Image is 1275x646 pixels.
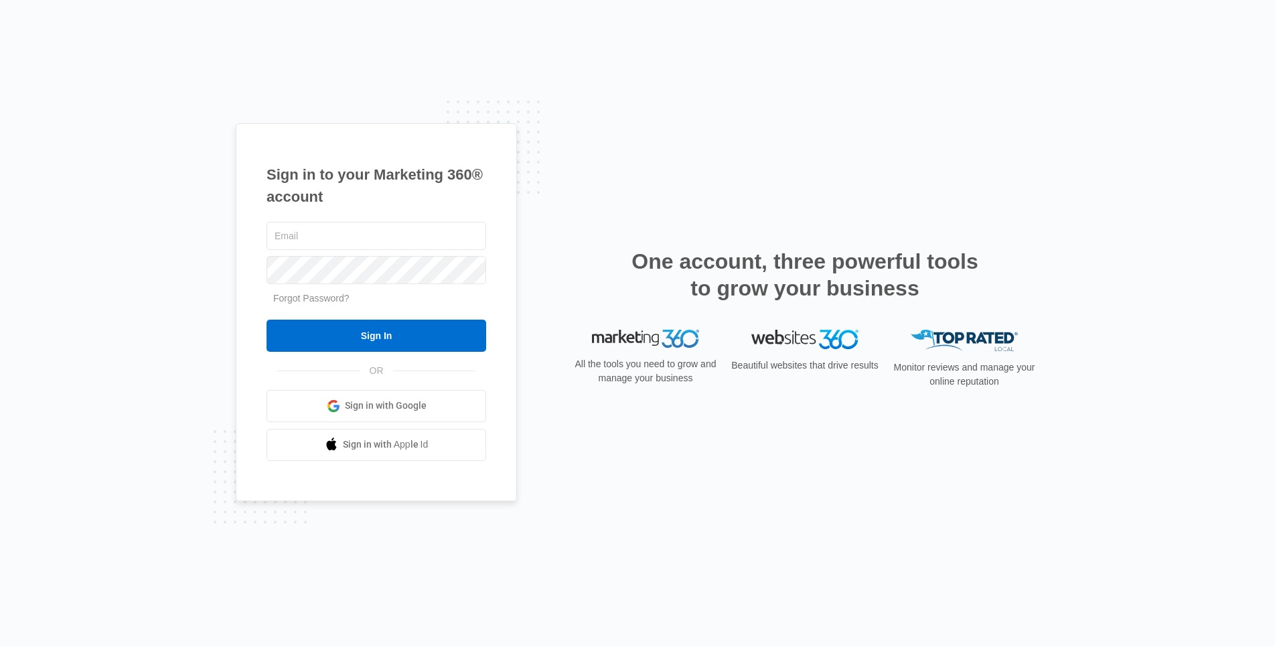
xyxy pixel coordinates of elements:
[267,390,486,422] a: Sign in with Google
[345,399,427,413] span: Sign in with Google
[592,330,699,348] img: Marketing 360
[911,330,1018,352] img: Top Rated Local
[267,222,486,250] input: Email
[267,164,486,208] h1: Sign in to your Marketing 360® account
[730,359,880,373] p: Beautiful websites that drive results
[267,429,486,461] a: Sign in with Apple Id
[343,438,429,452] span: Sign in with Apple Id
[627,248,982,302] h2: One account, three powerful tools to grow your business
[360,364,393,378] span: OR
[267,320,486,352] input: Sign In
[571,357,721,385] p: All the tools you need to grow and manage your business
[889,361,1039,389] p: Monitor reviews and manage your online reputation
[751,330,858,349] img: Websites 360
[273,293,350,304] a: Forgot Password?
